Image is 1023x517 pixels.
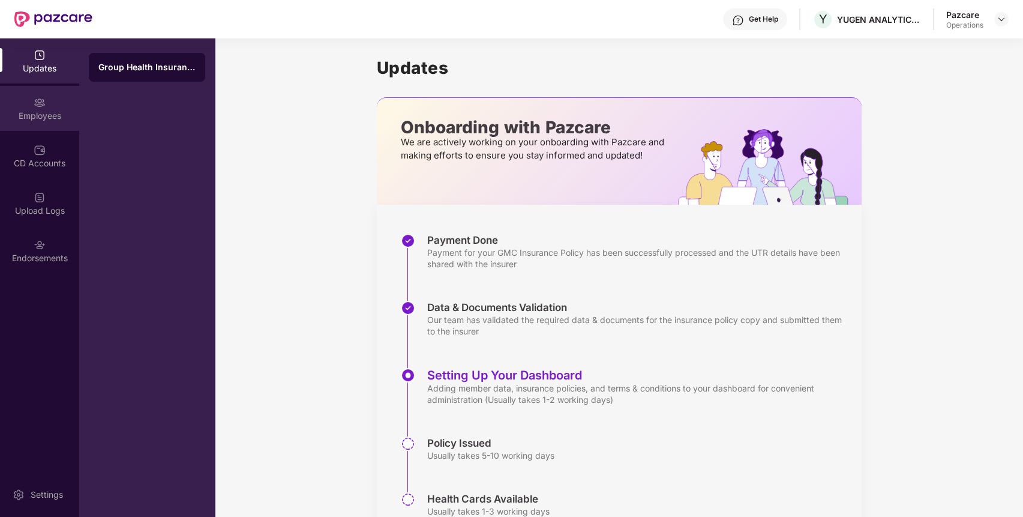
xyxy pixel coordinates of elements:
[427,247,850,270] div: Payment for your GMC Insurance Policy has been successfully processed and the UTR details have be...
[732,14,744,26] img: svg+xml;base64,PHN2ZyBpZD0iSGVscC0zMngzMiIgeG1sbnM9Imh0dHA6Ly93d3cudzMub3JnLzIwMDAvc3ZnIiB3aWR0aD...
[427,368,850,382] div: Setting Up Your Dashboard
[427,506,550,517] div: Usually takes 1-3 working days
[34,239,46,251] img: svg+xml;base64,PHN2ZyBpZD0iRW5kb3JzZW1lbnRzIiB4bWxucz0iaHR0cDovL3d3dy53My5vcmcvMjAwMC9zdmciIHdpZH...
[34,144,46,156] img: svg+xml;base64,PHN2ZyBpZD0iQ0RfQWNjb3VudHMiIGRhdGEtbmFtZT0iQ0QgQWNjb3VudHMiIHhtbG5zPSJodHRwOi8vd3...
[946,20,983,30] div: Operations
[427,437,554,450] div: Policy Issued
[401,437,415,451] img: svg+xml;base64,PHN2ZyBpZD0iU3RlcC1QZW5kaW5nLTMyeDMyIiB4bWxucz0iaHR0cDovL3d3dy53My5vcmcvMjAwMC9zdm...
[427,382,850,405] div: Adding member data, insurance policies, and terms & conditions to your dashboard for convenient a...
[401,136,668,162] p: We are actively working on your onboarding with Pazcare and making efforts to ensure you stay inf...
[13,489,25,501] img: svg+xml;base64,PHN2ZyBpZD0iU2V0dGluZy0yMHgyMCIgeG1sbnM9Imh0dHA6Ly93d3cudzMub3JnLzIwMDAvc3ZnIiB3aW...
[678,129,861,205] img: hrOnboarding
[401,234,415,248] img: svg+xml;base64,PHN2ZyBpZD0iU3RlcC1Eb25lLTMyeDMyIiB4bWxucz0iaHR0cDovL3d3dy53My5vcmcvMjAwMC9zdmciIH...
[34,49,46,61] img: svg+xml;base64,PHN2ZyBpZD0iVXBkYXRlZCIgeG1sbnM9Imh0dHA6Ly93d3cudzMub3JnLzIwMDAvc3ZnIiB3aWR0aD0iMj...
[427,314,850,337] div: Our team has validated the required data & documents for the insurance policy copy and submitted ...
[401,368,415,382] img: svg+xml;base64,PHN2ZyBpZD0iU3RlcC1BY3RpdmUtMzJ4MzIiIHhtbG5zPSJodHRwOi8vd3d3LnczLm9yZy8yMDAwL3N2Zy...
[946,9,983,20] div: Pazcare
[401,492,415,507] img: svg+xml;base64,PHN2ZyBpZD0iU3RlcC1QZW5kaW5nLTMyeDMyIiB4bWxucz0iaHR0cDovL3d3dy53My5vcmcvMjAwMC9zdm...
[427,492,550,506] div: Health Cards Available
[401,301,415,315] img: svg+xml;base64,PHN2ZyBpZD0iU3RlcC1Eb25lLTMyeDMyIiB4bWxucz0iaHR0cDovL3d3dy53My5vcmcvMjAwMC9zdmciIH...
[34,192,46,204] img: svg+xml;base64,PHN2ZyBpZD0iVXBsb2FkX0xvZ3MiIGRhdGEtbmFtZT0iVXBsb2FkIExvZ3MiIHhtbG5zPSJodHRwOi8vd3...
[377,58,862,78] h1: Updates
[427,301,850,314] div: Data & Documents Validation
[34,97,46,109] img: svg+xml;base64,PHN2ZyBpZD0iRW1wbG95ZWVzIiB4bWxucz0iaHR0cDovL3d3dy53My5vcmcvMjAwMC9zdmciIHdpZHRoPS...
[427,450,554,461] div: Usually takes 5-10 working days
[749,14,778,24] div: Get Help
[819,12,827,26] span: Y
[427,234,850,247] div: Payment Done
[997,14,1006,24] img: svg+xml;base64,PHN2ZyBpZD0iRHJvcGRvd24tMzJ4MzIiIHhtbG5zPSJodHRwOi8vd3d3LnczLm9yZy8yMDAwL3N2ZyIgd2...
[14,11,92,27] img: New Pazcare Logo
[98,61,196,73] div: Group Health Insurance
[837,14,921,25] div: YUGEN ANALYTICS PRIVATE LIMITED
[27,489,67,501] div: Settings
[401,122,668,133] p: Onboarding with Pazcare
